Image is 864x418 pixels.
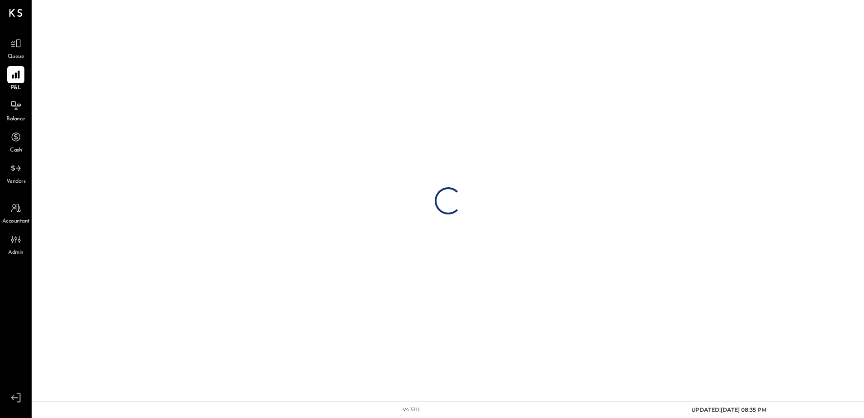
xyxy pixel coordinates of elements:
div: v 4.33.0 [403,406,419,413]
span: UPDATED: [DATE] 08:35 PM [691,406,766,413]
a: Admin [0,231,31,257]
span: Vendors [6,178,26,186]
span: Balance [6,115,25,123]
a: P&L [0,66,31,92]
span: Admin [8,249,23,257]
a: Vendors [0,160,31,186]
a: Queue [0,35,31,61]
span: Cash [10,147,22,155]
a: Accountant [0,199,31,226]
span: P&L [11,84,21,92]
span: Accountant [2,218,30,226]
a: Cash [0,128,31,155]
a: Balance [0,97,31,123]
span: Queue [8,53,24,61]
